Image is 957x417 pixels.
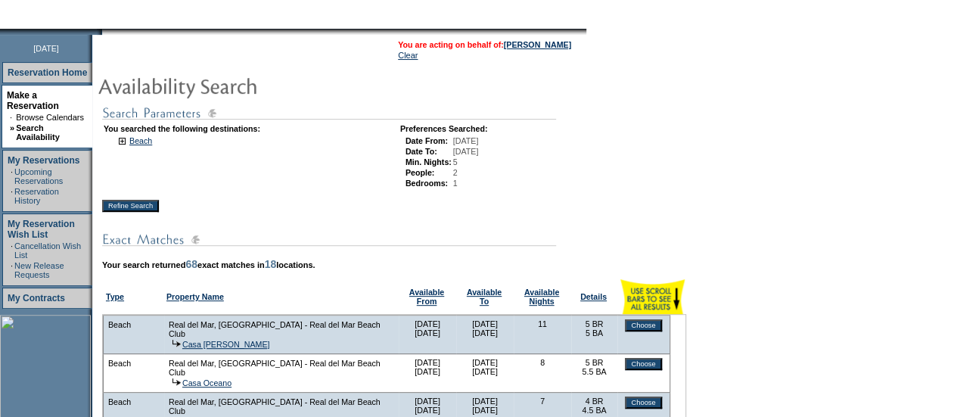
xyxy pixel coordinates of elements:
[16,123,60,142] a: Search Availability
[456,316,514,354] td: [DATE] [DATE]
[11,167,13,185] td: ·
[409,288,444,306] b: Available From
[514,316,571,354] td: 11
[98,70,400,101] img: pgTtlAvailabilitySearch.gif
[97,29,102,35] img: promoShadowLeftCorner.gif
[33,44,59,53] span: [DATE]
[453,179,458,188] span: 1
[586,319,604,338] nobr: 5 BR 5 BA
[168,397,395,416] td: Real del Mar, [GEOGRAPHIC_DATA] - Real del Mar Beach Club
[453,147,479,156] span: [DATE]
[467,288,502,306] a: AvailableTo
[504,40,571,49] a: [PERSON_NAME]
[453,136,479,145] span: [DATE]
[8,155,79,166] a: My Reservations
[107,397,132,407] td: Beach
[107,358,132,369] td: Beach
[524,288,559,306] b: Available Nights
[625,397,661,409] input: Choose
[102,29,104,35] img: blank.gif
[7,90,59,111] a: Make a Reservation
[405,147,437,156] b: Date To:
[582,358,606,376] nobr: 5 BR 5.5 BA
[14,241,81,260] a: Cancellation Wish List
[399,316,456,354] td: [DATE] [DATE]
[405,136,448,145] b: Date From:
[405,157,452,166] b: Min. Nights:
[14,261,64,279] a: New Release Requests
[11,241,13,260] td: ·
[398,51,418,60] a: Clear
[102,200,159,212] input: Refine Search
[625,319,661,331] input: Choose
[166,292,224,301] a: Property Name
[14,167,63,185] a: Upcoming Reservations
[14,187,59,205] a: Reservation History
[398,40,571,49] span: You are acting on behalf of:
[11,261,13,279] td: ·
[129,136,152,145] a: Beach
[580,292,607,301] a: Details
[106,292,124,301] a: Type
[104,124,260,133] b: You searched the following destinations:
[182,340,269,349] a: Casa [PERSON_NAME]
[582,397,606,415] nobr: 4 BR 4.5 BA
[10,123,14,132] b: »
[8,67,87,78] a: Reservation Home
[405,168,435,177] b: People:
[400,124,488,133] b: Preferences Searched:
[625,358,661,370] input: Choose
[514,354,571,393] td: 8
[453,157,458,166] span: 5
[10,113,14,122] td: ·
[409,288,444,306] a: AvailableFrom
[168,358,395,378] td: Real del Mar, [GEOGRAPHIC_DATA] - Real del Mar Beach Club
[265,258,277,270] span: 18
[620,279,685,314] img: scroll.gif
[11,187,13,205] td: ·
[107,319,132,330] td: Beach
[524,288,559,306] a: AvailableNights
[168,319,395,339] td: Real del Mar, [GEOGRAPHIC_DATA] - Real del Mar Beach Club
[16,113,84,122] a: Browse Calendars
[453,168,458,177] span: 2
[182,378,231,387] a: Casa Oceano
[399,354,456,393] td: [DATE] [DATE]
[185,258,197,270] span: 68
[102,260,315,269] span: Your search returned exact matches in locations.
[405,179,448,188] b: Bedrooms:
[456,354,514,393] td: [DATE] [DATE]
[467,288,502,306] b: Available To
[8,219,75,240] a: My Reservation Wish List
[8,293,65,303] a: My Contracts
